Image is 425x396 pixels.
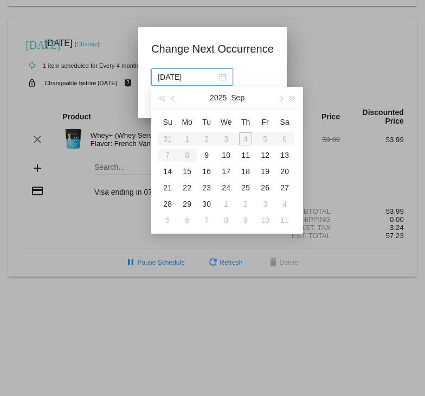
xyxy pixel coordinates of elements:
div: 1 [220,197,233,210]
td: 9/19/2025 [255,163,275,180]
div: 4 [278,197,291,210]
div: 18 [239,165,252,178]
td: 10/8/2025 [216,212,236,228]
div: 21 [161,181,174,194]
td: 9/10/2025 [216,147,236,163]
div: 5 [161,214,174,227]
td: 10/5/2025 [158,212,177,228]
th: Wed [216,113,236,131]
div: 22 [181,181,194,194]
button: Last year (Control + left) [156,87,168,108]
th: Mon [177,113,197,131]
th: Sun [158,113,177,131]
input: Select date [158,71,217,83]
div: 2 [239,197,252,210]
div: 10 [220,149,233,162]
td: 10/3/2025 [255,196,275,212]
td: 9/28/2025 [158,196,177,212]
td: 10/4/2025 [275,196,294,212]
td: 10/2/2025 [236,196,255,212]
td: 9/23/2025 [197,180,216,196]
th: Sat [275,113,294,131]
h1: Change Next Occurrence [151,40,274,58]
td: 10/6/2025 [177,212,197,228]
div: 30 [200,197,213,210]
div: 14 [161,165,174,178]
div: 17 [220,165,233,178]
div: 23 [200,181,213,194]
td: 9/20/2025 [275,163,294,180]
td: 9/16/2025 [197,163,216,180]
div: 15 [181,165,194,178]
div: 20 [278,165,291,178]
div: 10 [259,214,272,227]
td: 9/11/2025 [236,147,255,163]
td: 9/21/2025 [158,180,177,196]
button: Sep [231,87,244,108]
button: Next year (Control + right) [287,87,299,108]
div: 3 [259,197,272,210]
div: 16 [200,165,213,178]
td: 9/27/2025 [275,180,294,196]
td: 9/17/2025 [216,163,236,180]
div: 28 [161,197,174,210]
td: 9/14/2025 [158,163,177,180]
td: 9/24/2025 [216,180,236,196]
td: 9/25/2025 [236,180,255,196]
td: 9/9/2025 [197,147,216,163]
td: 9/12/2025 [255,147,275,163]
th: Fri [255,113,275,131]
th: Tue [197,113,216,131]
div: 7 [200,214,213,227]
div: 9 [239,214,252,227]
th: Thu [236,113,255,131]
div: 6 [181,214,194,227]
div: 11 [239,149,252,162]
div: 25 [239,181,252,194]
td: 9/18/2025 [236,163,255,180]
div: 24 [220,181,233,194]
td: 9/22/2025 [177,180,197,196]
button: Previous month (PageUp) [168,87,180,108]
div: 8 [220,214,233,227]
div: 26 [259,181,272,194]
button: 2025 [210,87,227,108]
td: 10/7/2025 [197,212,216,228]
td: 9/29/2025 [177,196,197,212]
td: 9/26/2025 [255,180,275,196]
div: 11 [278,214,291,227]
td: 10/11/2025 [275,212,294,228]
td: 10/1/2025 [216,196,236,212]
td: 9/30/2025 [197,196,216,212]
div: 19 [259,165,272,178]
div: 27 [278,181,291,194]
td: 9/13/2025 [275,147,294,163]
td: 10/10/2025 [255,212,275,228]
div: 9 [200,149,213,162]
div: 13 [278,149,291,162]
div: 29 [181,197,194,210]
td: 10/9/2025 [236,212,255,228]
button: Next month (PageDown) [274,87,286,108]
td: 9/15/2025 [177,163,197,180]
div: 12 [259,149,272,162]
